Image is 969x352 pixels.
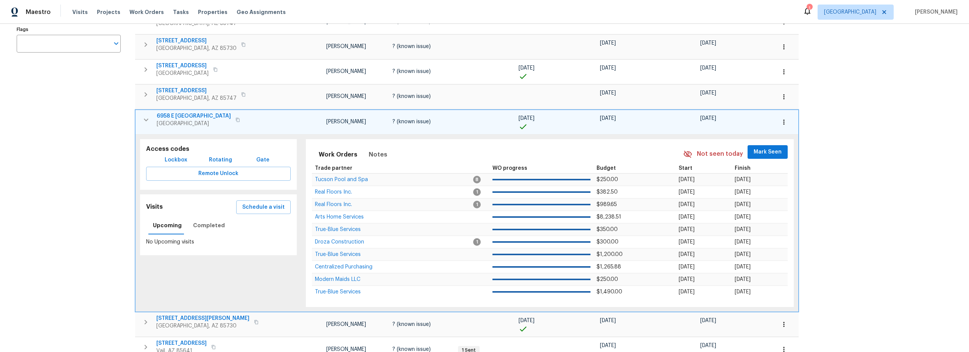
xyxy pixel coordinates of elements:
span: [DATE] [700,116,716,121]
span: [DATE] [519,116,534,121]
span: Geo Assignments [237,8,286,16]
span: [DATE] [735,252,751,257]
div: 1 [807,5,812,12]
span: [DATE] [600,40,616,46]
label: Flags [17,27,121,32]
span: [PERSON_NAME] [326,44,366,49]
span: [DATE] [600,116,616,121]
span: [DATE] [700,40,716,46]
span: 6958 E [GEOGRAPHIC_DATA] [157,112,231,120]
span: [STREET_ADDRESS] [156,62,209,70]
span: 1 [473,188,481,196]
span: [DATE] [679,277,695,282]
span: [DATE] [735,277,751,282]
span: [GEOGRAPHIC_DATA] [157,120,231,127]
span: [DATE] [679,239,695,245]
span: [DATE] [679,189,695,195]
span: [DATE] [519,318,534,323]
span: WO progress [492,166,527,171]
a: Droza Construction [315,240,364,244]
span: $1,490.00 [597,289,622,295]
span: [PERSON_NAME] [326,322,366,327]
button: Lockbox [162,153,190,167]
span: [DATE] [600,343,616,348]
span: Tasks [173,9,189,15]
span: [DATE] [735,239,751,245]
span: [DATE] [679,214,695,220]
span: [DATE] [679,177,695,182]
button: Open [111,38,122,49]
span: [DATE] [600,90,616,96]
span: ? (known issue) [393,94,431,99]
span: $8,238.51 [597,214,621,220]
h5: Access codes [146,145,291,153]
span: 1 [473,238,481,246]
span: Projects [97,8,120,16]
span: Lockbox [165,155,187,165]
span: $382.50 [597,189,618,195]
span: [STREET_ADDRESS] [156,340,207,347]
span: [DATE] [679,227,695,232]
span: [DATE] [735,227,751,232]
span: Finish [735,166,751,171]
span: Remote Unlock [152,169,285,178]
span: [STREET_ADDRESS][PERSON_NAME] [156,315,249,322]
span: Trade partner [315,166,352,171]
span: Budget [597,166,616,171]
span: Upcoming [153,221,182,230]
span: [DATE] [679,264,695,270]
span: $300.00 [597,239,618,245]
span: [DATE] [679,289,695,295]
span: [GEOGRAPHIC_DATA], AZ 85747 [156,95,237,102]
span: [DATE] [700,90,716,96]
span: [DATE] [519,65,534,71]
span: Maestro [26,8,51,16]
span: Gate [254,155,272,165]
span: [DATE] [735,202,751,207]
span: [DATE] [700,318,716,323]
span: Centralized Purchasing [315,264,372,270]
a: Real Floors Inc. [315,202,352,207]
a: Real Floors Inc. [315,190,352,194]
span: [PERSON_NAME] [326,119,366,124]
span: [DATE] [700,65,716,71]
span: [DATE] [735,177,751,182]
span: [STREET_ADDRESS] [156,37,237,45]
span: [GEOGRAPHIC_DATA] [824,8,876,16]
span: True-Blue Services [315,289,361,295]
span: [GEOGRAPHIC_DATA] [156,70,209,77]
button: Schedule a visit [236,200,291,214]
span: ? (known issue) [393,69,431,74]
a: Tucson Pool and Spa [315,177,368,182]
span: [DATE] [735,264,751,270]
button: Mark Seen [748,145,788,159]
span: $250.00 [597,177,618,182]
span: [PERSON_NAME] [326,347,366,352]
span: $350.00 [597,227,618,232]
span: [DATE] [600,65,616,71]
span: [PERSON_NAME] [326,69,366,74]
span: Mark Seen [754,147,782,157]
span: [DATE] [679,202,695,207]
span: Schedule a visit [242,203,285,212]
span: ? (known issue) [393,347,431,352]
span: Properties [198,8,227,16]
span: Modern Maids LLC [315,277,360,282]
span: [GEOGRAPHIC_DATA], AZ 85730 [156,45,237,52]
button: Rotating [206,153,235,167]
span: $989.65 [597,202,617,207]
span: [DATE] [679,252,695,257]
span: Droza Construction [315,239,364,245]
span: $1,200.00 [597,252,623,257]
span: Notes [369,149,387,160]
span: 8 [473,176,481,183]
span: [DATE] [735,289,751,295]
a: Arts Home Services [315,215,364,219]
span: $250.00 [597,277,618,282]
p: No Upcoming visits [146,238,291,246]
span: Work Orders [319,149,357,160]
span: Rotating [209,155,232,165]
